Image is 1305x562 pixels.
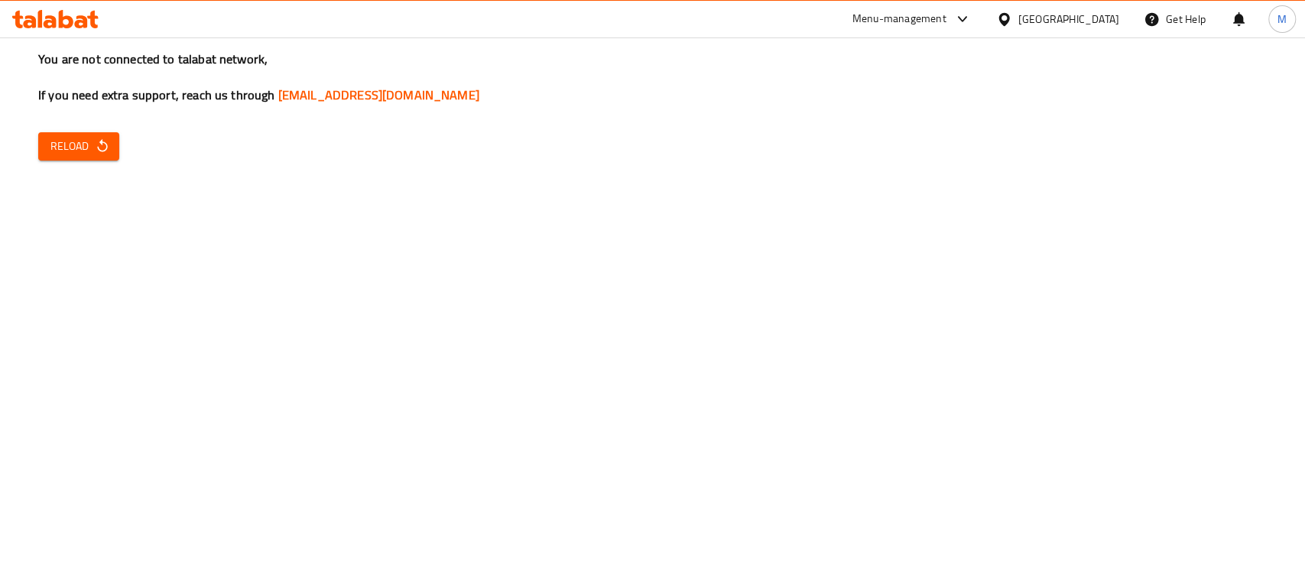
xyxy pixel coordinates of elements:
div: Menu-management [852,10,946,28]
h3: You are not connected to talabat network, If you need extra support, reach us through [38,50,1267,104]
span: M [1277,11,1287,28]
a: [EMAIL_ADDRESS][DOMAIN_NAME] [278,83,479,106]
div: [GEOGRAPHIC_DATA] [1018,11,1119,28]
button: Reload [38,132,119,161]
span: Reload [50,137,107,156]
